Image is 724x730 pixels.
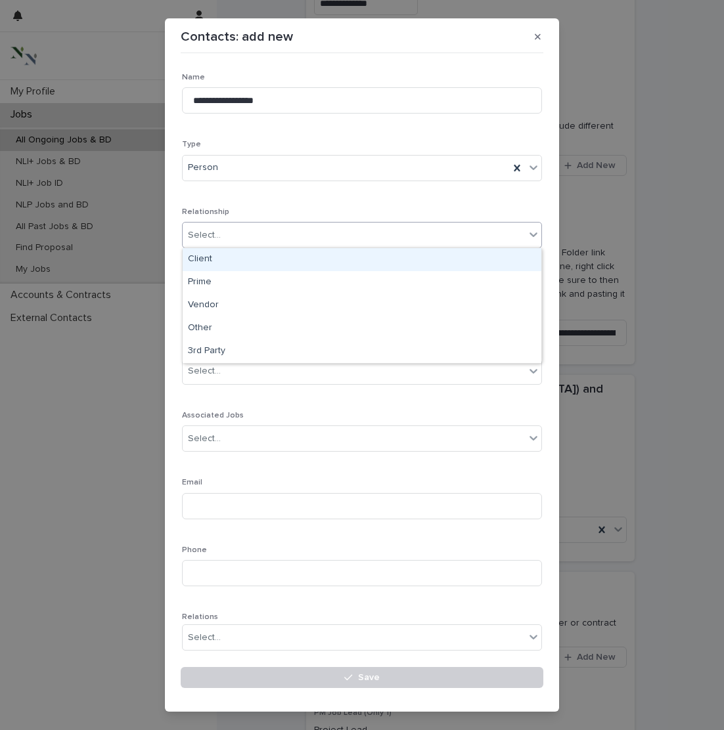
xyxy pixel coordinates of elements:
span: Person [188,161,218,175]
div: Select... [188,228,221,242]
span: Name [182,74,205,81]
div: Client [183,248,541,271]
div: Vendor [183,294,541,317]
span: Relations [182,613,218,621]
div: Prime [183,271,541,294]
div: Select... [188,364,221,378]
p: Contacts: add new [181,29,293,45]
button: Save [181,667,543,688]
span: Type [182,140,201,148]
div: Other [183,317,541,340]
span: Save [358,673,380,682]
div: Select... [188,432,221,446]
span: Phone [182,546,207,554]
span: Email [182,479,202,486]
div: 3rd Party [183,340,541,363]
div: Select... [188,631,221,645]
span: Associated Jobs [182,412,244,419]
span: Relationship [182,208,229,216]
